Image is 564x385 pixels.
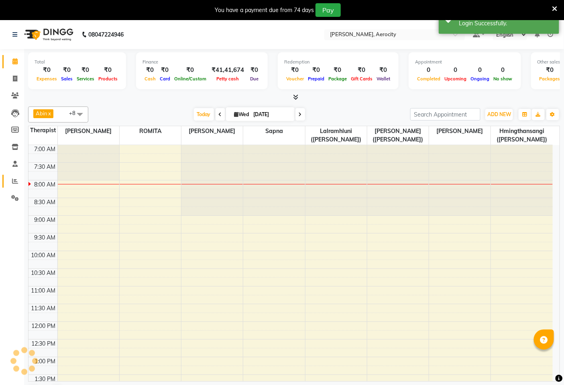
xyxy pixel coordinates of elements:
input: Search Appointment [410,108,481,121]
div: ₹0 [306,66,326,75]
span: [PERSON_NAME] [58,126,119,136]
div: 0 [468,66,491,75]
div: 11:00 AM [30,287,57,295]
span: Card [158,76,172,82]
div: 12:30 PM [30,340,57,348]
div: 1:00 PM [33,357,57,366]
div: ₹0 [35,66,59,75]
a: x [47,110,51,117]
div: 0 [491,66,515,75]
span: Package [326,76,349,82]
div: ₹0 [247,66,261,75]
span: ROMITA [120,126,181,136]
div: You have a payment due from 74 days [215,6,314,14]
span: [PERSON_NAME] [429,126,491,136]
span: Hmingthansangi ([PERSON_NAME]) [491,126,553,145]
div: ₹0 [284,66,306,75]
span: [PERSON_NAME] ([PERSON_NAME]) [367,126,429,145]
span: Expenses [35,76,59,82]
span: +8 [69,110,81,116]
span: Gift Cards [349,76,375,82]
div: 9:00 AM [33,216,57,224]
div: Finance [143,59,261,66]
button: Pay [316,3,341,17]
div: 10:00 AM [30,251,57,260]
div: ₹0 [326,66,349,75]
div: ₹0 [143,66,158,75]
span: Voucher [284,76,306,82]
span: Online/Custom [172,76,208,82]
div: Therapist [29,126,57,135]
div: 0 [415,66,442,75]
div: 8:00 AM [33,180,57,189]
div: 11:30 AM [30,304,57,313]
div: 1:30 PM [33,375,57,383]
span: Products [96,76,120,82]
div: 9:30 AM [33,233,57,242]
span: Wed [232,111,251,117]
div: ₹0 [375,66,392,75]
span: Sales [59,76,75,82]
span: Packages [538,76,562,82]
div: Login Successfully. [459,19,553,28]
div: Redemption [284,59,392,66]
span: Wallet [375,76,392,82]
span: Services [75,76,96,82]
input: 2025-09-03 [251,109,291,121]
div: 0 [442,66,468,75]
div: ₹0 [538,66,562,75]
span: Completed [415,76,442,82]
div: Appointment [415,59,515,66]
div: ₹0 [96,66,120,75]
div: 7:00 AM [33,145,57,154]
div: 12:00 PM [30,322,57,330]
div: ₹41,41,674 [208,66,247,75]
span: No show [491,76,515,82]
div: 8:30 AM [33,198,57,207]
span: [PERSON_NAME] [181,126,243,136]
span: Upcoming [442,76,468,82]
span: Sapna [243,126,305,136]
b: 08047224946 [88,23,124,46]
span: Abin [36,110,47,117]
span: Cash [143,76,158,82]
img: logo [20,23,75,46]
div: ₹0 [75,66,96,75]
span: ADD NEW [487,111,511,117]
div: ₹0 [158,66,172,75]
span: Ongoing [468,76,491,82]
div: Total [35,59,120,66]
div: 7:30 AM [33,163,57,171]
span: Due [248,76,261,82]
span: Today [194,108,214,121]
div: ₹0 [59,66,75,75]
span: Petty cash [215,76,241,82]
span: Lalramhluni ([PERSON_NAME]) [305,126,367,145]
div: 10:30 AM [30,269,57,277]
button: ADD NEW [485,109,513,120]
span: Prepaid [306,76,326,82]
div: ₹0 [349,66,375,75]
div: ₹0 [172,66,208,75]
